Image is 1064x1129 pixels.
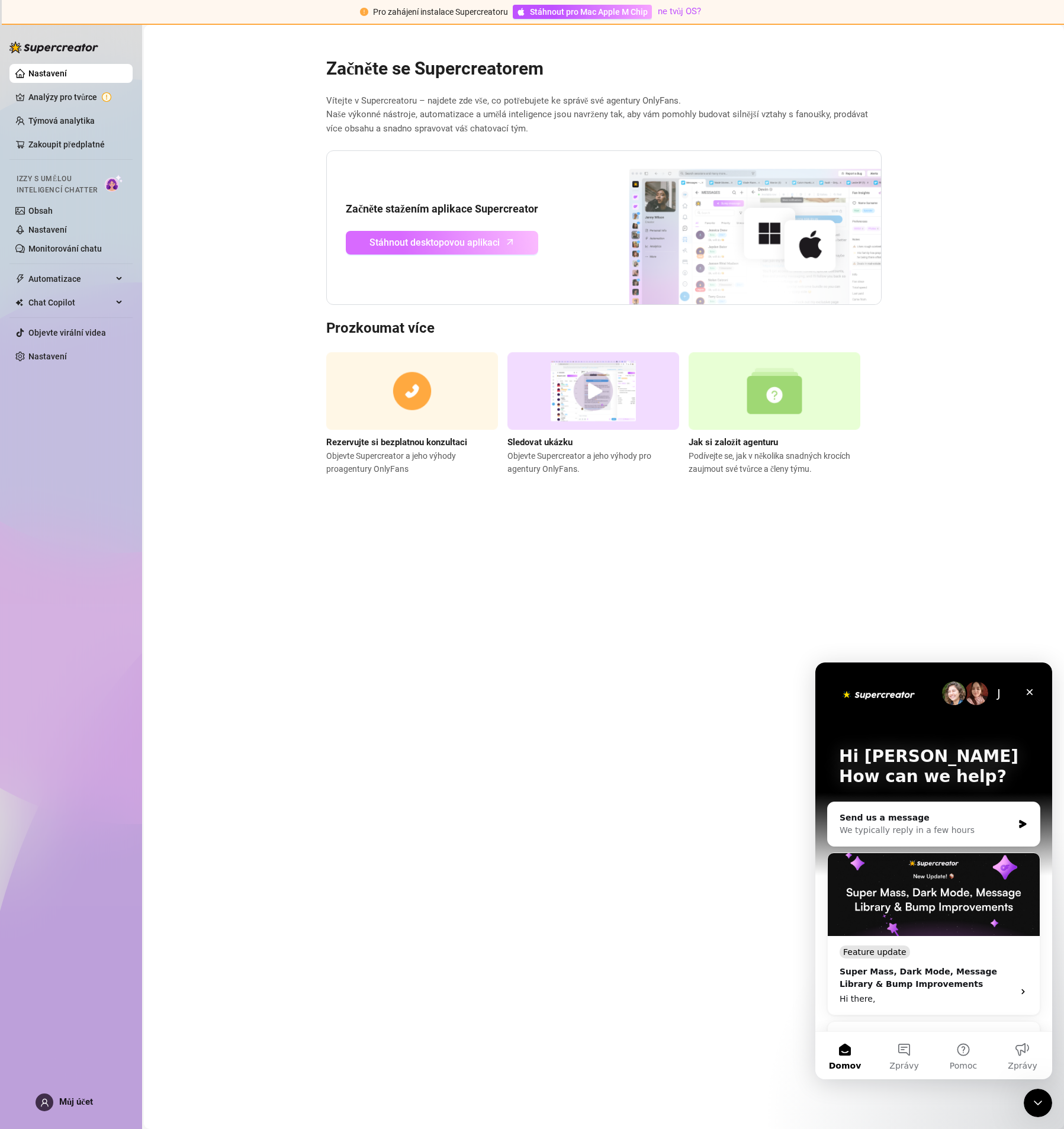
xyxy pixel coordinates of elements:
[689,352,860,475] a: Jak si založit agenturuPodívejte se, jak v několika snadných krocích zaujmout své tvůrce a členy ...
[326,109,869,134] font: Naše výkonné nástroje, automatizace a umělá inteligence jsou navrženy tak, aby vám pomohly budova...
[40,1098,49,1107] span: uživatel
[326,437,467,448] font: Rezervujte si bezplatnou konzultaci
[585,151,881,305] img: stáhnout aplikaci
[1024,1089,1052,1117] iframe: Živý chat s interkomem
[28,88,123,107] a: Analýzy pro tvůrce vykřičník
[28,140,105,149] a: Zakoupit předplatné
[17,175,98,194] font: Izzy s umělou inteligencí Chatter
[507,451,651,474] font: Objevte Supercreator a jeho výhody pro agentury OnlyFans.
[326,320,435,336] font: Prozkoumat více
[326,95,682,106] font: Vítejte v Supercreatoru – najdete zde vše, co potřebujete ke správě své agentury OnlyFans.
[326,451,456,474] font: Objevte Supercreator a jeho výhody pro
[28,298,75,307] font: Chat Copilot
[346,202,538,215] font: Začněte stažením aplikace Supercreator
[28,328,106,337] a: Objevte virální videa
[360,8,368,16] span: vykřičník
[517,8,525,16] span: jablko
[59,1096,93,1107] font: Můj účet
[15,298,23,307] img: Chat Copilot
[507,437,573,448] font: Sledovat ukázku
[339,464,409,474] font: agentury OnlyFans
[513,5,652,19] a: Stáhnout pro Mac Apple M Chip
[326,352,498,430] img: konzultační hovor
[28,244,102,253] a: Monitorování chatu
[28,274,81,284] font: Automatizace
[507,352,679,475] a: Sledovat ukázkuObjevte Supercreator a jeho výhody pro agentury OnlyFans.
[507,352,679,430] img: demoverze Supercreator
[105,175,123,192] img: AI Chatter
[326,58,544,79] font: Začněte se Supercreatorem
[689,352,860,430] img: průvodce založením agentury
[28,116,95,126] a: Týmová analytika
[369,237,500,248] font: Stáhnout desktopovou aplikaci
[658,6,702,17] a: ne tvůj OS?
[530,7,648,17] font: Stáhnout pro Mac Apple M Chip
[28,206,53,215] a: Obsah
[28,352,67,361] a: Nastavení
[15,274,25,284] span: blesk
[815,662,1052,1079] iframe: Živý chat s interkomem
[326,352,498,475] a: Rezervujte si bezplatnou konzultaciObjevte Supercreator a jeho výhody proagentury OnlyFans
[9,41,98,53] img: logo-BBDzfeDw.svg
[504,235,517,249] span: šipka nahoru
[28,225,67,234] a: Nastavení
[373,7,508,17] font: Pro zahájení instalace Supercreatoru
[689,451,850,474] font: Podívejte se, jak v několika snadných krocích zaujmout své tvůrce a členy týmu.
[346,231,538,255] a: Stáhnout desktopovou aplikacišipka nahoru
[689,437,778,448] font: Jak si založit agenturu
[28,69,67,78] a: Nastavení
